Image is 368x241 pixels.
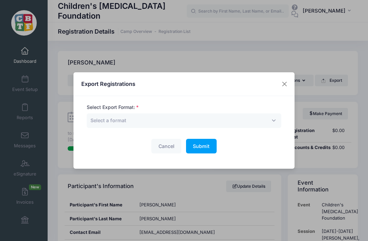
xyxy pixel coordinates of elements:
[81,80,135,88] h4: Export Registrations
[87,104,139,111] label: Select Export Format:
[186,139,217,153] button: Submit
[151,139,181,153] button: Cancel
[87,113,281,128] span: Select a format
[193,143,210,149] span: Submit
[90,117,126,123] span: Select a format
[90,117,126,124] span: Select a format
[279,78,291,90] button: Close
